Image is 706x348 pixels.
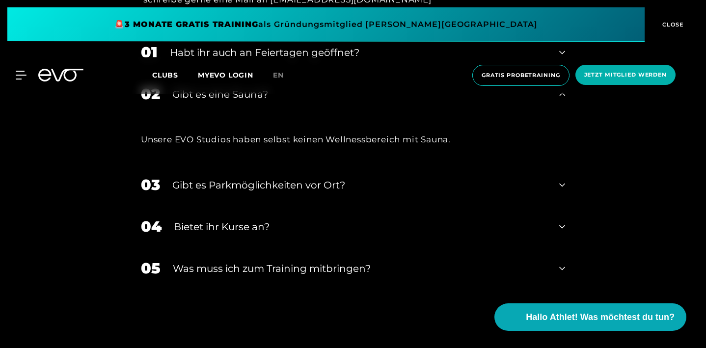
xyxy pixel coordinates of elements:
a: Jetzt Mitglied werden [572,65,679,86]
a: Gratis Probetraining [469,65,572,86]
button: CLOSE [645,7,699,42]
a: MYEVO LOGIN [198,71,253,80]
a: Clubs [152,70,198,80]
div: Unsere EVO Studios haben selbst keinen Wellnessbereich mit Sauna. [141,132,565,147]
span: Clubs [152,71,178,80]
div: Was muss ich zum Training mitbringen? [173,261,547,276]
div: 05 [141,257,161,279]
span: en [273,71,284,80]
div: Gibt es Parkmöglichkeiten vor Ort? [172,178,547,192]
div: 03 [141,174,160,196]
span: CLOSE [660,20,684,29]
span: Gratis Probetraining [482,71,560,80]
span: Hallo Athlet! Was möchtest du tun? [526,311,675,324]
div: 04 [141,215,162,238]
span: Jetzt Mitglied werden [584,71,667,79]
div: Bietet ihr Kurse an? [174,219,547,234]
a: en [273,70,296,81]
button: Hallo Athlet! Was möchtest du tun? [494,303,686,331]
